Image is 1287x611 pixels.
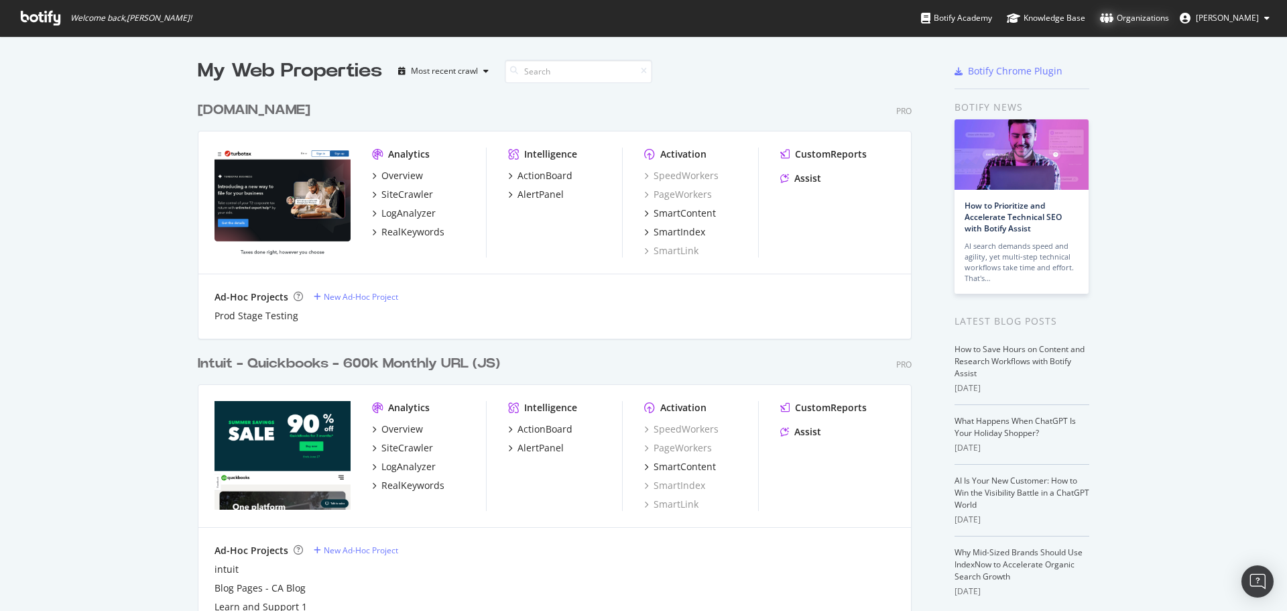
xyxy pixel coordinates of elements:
a: [DOMAIN_NAME] [198,101,316,120]
a: LogAnalyzer [372,207,436,220]
a: SmartContent [644,460,716,474]
a: Botify Chrome Plugin [955,64,1062,78]
a: intuit [214,563,239,576]
a: New Ad-Hoc Project [314,545,398,556]
div: CustomReports [795,148,867,161]
div: Assist [794,172,821,185]
div: Activation [660,401,707,414]
div: Open Intercom Messenger [1241,565,1274,598]
div: Botify Academy [921,11,992,25]
div: AI search demands speed and agility, yet multi-step technical workflows take time and effort. Tha... [965,241,1079,284]
a: PageWorkers [644,188,712,201]
input: Search [505,60,652,83]
div: Ad-Hoc Projects [214,544,288,557]
a: SpeedWorkers [644,423,719,436]
button: Most recent crawl [393,60,494,82]
a: Why Mid-Sized Brands Should Use IndexNow to Accelerate Organic Search Growth [955,547,1083,582]
span: Welcome back, [PERSON_NAME] ! [70,13,192,23]
div: Overview [381,423,423,436]
img: turbotax.intuit.ca [214,148,351,256]
img: How to Prioritize and Accelerate Technical SEO with Botify Assist [955,119,1089,190]
a: AlertPanel [508,188,564,201]
div: Assist [794,425,821,439]
a: Assist [780,172,821,185]
a: SmartLink [644,244,698,258]
a: Blog Pages - CA Blog [214,581,306,595]
div: AlertPanel [517,441,564,455]
a: SmartIndex [644,225,705,239]
a: SpeedWorkers [644,169,719,182]
div: SiteCrawler [381,188,433,201]
div: CustomReports [795,401,867,414]
a: What Happens When ChatGPT Is Your Holiday Shopper? [955,415,1076,439]
a: SiteCrawler [372,441,433,455]
a: RealKeywords [372,225,444,239]
div: Activation [660,148,707,161]
div: Latest Blog Posts [955,314,1089,329]
div: ActionBoard [517,423,572,436]
div: SmartContent [654,207,716,220]
a: PageWorkers [644,441,712,455]
a: ActionBoard [508,169,572,182]
div: [DATE] [955,514,1089,526]
div: Botify news [955,100,1089,115]
a: Intuit - Quickbooks - 600k Monthly URL (JS) [198,354,505,374]
div: Intelligence [524,401,577,414]
div: Intelligence [524,148,577,161]
a: CustomReports [780,148,867,161]
a: How to Prioritize and Accelerate Technical SEO with Botify Assist [965,200,1062,234]
a: SiteCrawler [372,188,433,201]
div: SiteCrawler [381,441,433,455]
div: Analytics [388,401,430,414]
a: Prod Stage Testing [214,309,298,323]
a: Overview [372,423,423,436]
a: CustomReports [780,401,867,414]
div: New Ad-Hoc Project [324,545,398,556]
a: AlertPanel [508,441,564,455]
img: quickbooks.intuit.com [214,401,351,510]
a: SmartLink [644,498,698,511]
div: Intuit - Quickbooks - 600k Monthly URL (JS) [198,354,500,374]
a: SmartIndex [644,479,705,492]
div: Overview [381,169,423,182]
div: Analytics [388,148,430,161]
a: AI Is Your New Customer: How to Win the Visibility Battle in a ChatGPT World [955,475,1089,510]
a: RealKeywords [372,479,444,492]
div: SmartIndex [654,225,705,239]
a: LogAnalyzer [372,460,436,474]
div: RealKeywords [381,479,444,492]
div: [DOMAIN_NAME] [198,101,310,120]
div: ActionBoard [517,169,572,182]
div: New Ad-Hoc Project [324,291,398,302]
div: Pro [896,359,912,370]
a: SmartContent [644,207,716,220]
div: [DATE] [955,442,1089,454]
div: LogAnalyzer [381,207,436,220]
div: LogAnalyzer [381,460,436,474]
div: RealKeywords [381,225,444,239]
span: Bryson Meunier [1196,12,1259,23]
a: New Ad-Hoc Project [314,291,398,302]
div: Most recent crawl [411,67,478,75]
div: Ad-Hoc Projects [214,290,288,304]
a: ActionBoard [508,423,572,436]
div: My Web Properties [198,58,382,85]
div: Knowledge Base [1007,11,1085,25]
button: [PERSON_NAME] [1169,7,1280,29]
a: Overview [372,169,423,182]
div: Organizations [1100,11,1169,25]
a: Assist [780,425,821,439]
div: [DATE] [955,586,1089,598]
div: Botify Chrome Plugin [968,64,1062,78]
div: AlertPanel [517,188,564,201]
